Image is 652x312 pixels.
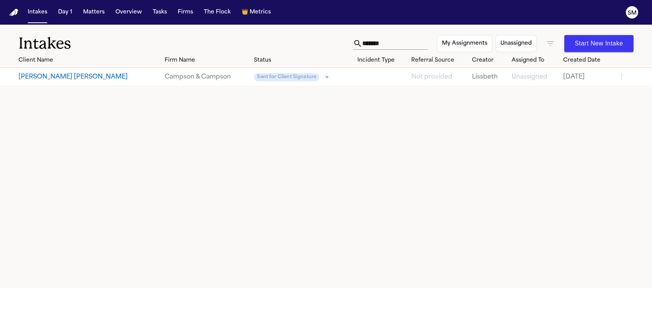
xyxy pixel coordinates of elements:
[18,34,353,53] h1: Intakes
[563,72,611,82] a: View details for Yolenny Morillo Garcia De Cabral
[512,72,557,82] a: View details for Yolenny Morillo Garcia De Cabral
[9,9,18,16] a: Home
[411,72,466,82] a: View details for Yolenny Morillo Garcia De Cabral
[357,56,405,64] div: Incident Type
[18,56,158,64] div: Client Name
[25,5,50,19] button: Intakes
[512,74,547,80] span: Unassigned
[495,35,537,52] button: Unassigned
[512,56,557,64] div: Assigned To
[563,56,611,64] div: Created Date
[411,56,466,64] div: Referral Source
[201,5,234,19] button: The Flock
[175,5,196,19] button: Firms
[55,5,75,19] button: Day 1
[254,56,351,64] div: Status
[112,5,145,19] button: Overview
[18,72,158,82] button: View details for Yolenny Morillo Garcia De Cabral
[411,74,452,80] span: Not provided
[254,72,332,82] div: Update intake status
[165,72,248,82] a: View details for Yolenny Morillo Garcia De Cabral
[80,5,108,19] button: Matters
[472,56,505,64] div: Creator
[472,72,505,82] a: View details for Yolenny Morillo Garcia De Cabral
[9,9,18,16] img: Finch Logo
[437,35,492,52] button: My Assignments
[238,5,274,19] button: crownMetrics
[564,35,634,52] button: Start New Intake
[254,73,319,82] span: Sent for Client Signature
[150,5,170,19] button: Tasks
[165,56,248,64] div: Firm Name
